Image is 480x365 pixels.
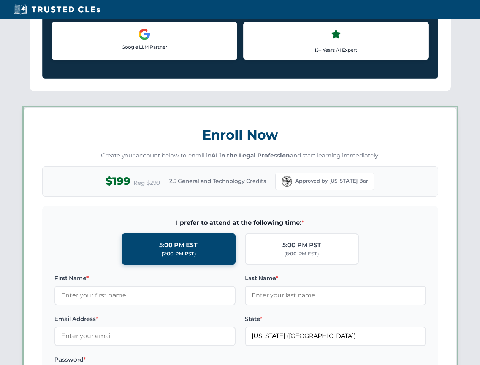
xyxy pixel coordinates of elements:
input: Enter your email [54,327,236,346]
div: 5:00 PM EST [159,240,198,250]
div: 5:00 PM PST [282,240,321,250]
span: $199 [106,173,130,190]
strong: AI in the Legal Profession [211,152,290,159]
p: 15+ Years AI Expert [250,46,422,54]
input: Enter your last name [245,286,426,305]
span: Reg $299 [133,178,160,187]
img: Trusted CLEs [11,4,102,15]
span: Approved by [US_STATE] Bar [295,177,368,185]
div: (8:00 PM EST) [284,250,319,258]
label: First Name [54,274,236,283]
span: 2.5 General and Technology Credits [169,177,266,185]
img: Florida Bar [282,176,292,187]
input: Florida (FL) [245,327,426,346]
label: Email Address [54,314,236,324]
label: Last Name [245,274,426,283]
img: Google [138,28,150,40]
span: I prefer to attend at the following time: [54,218,426,228]
p: Create your account below to enroll in and start learning immediately. [42,151,438,160]
label: State [245,314,426,324]
div: (2:00 PM PST) [162,250,196,258]
label: Password [54,355,236,364]
input: Enter your first name [54,286,236,305]
h3: Enroll Now [42,123,438,147]
p: Google LLM Partner [58,43,231,51]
